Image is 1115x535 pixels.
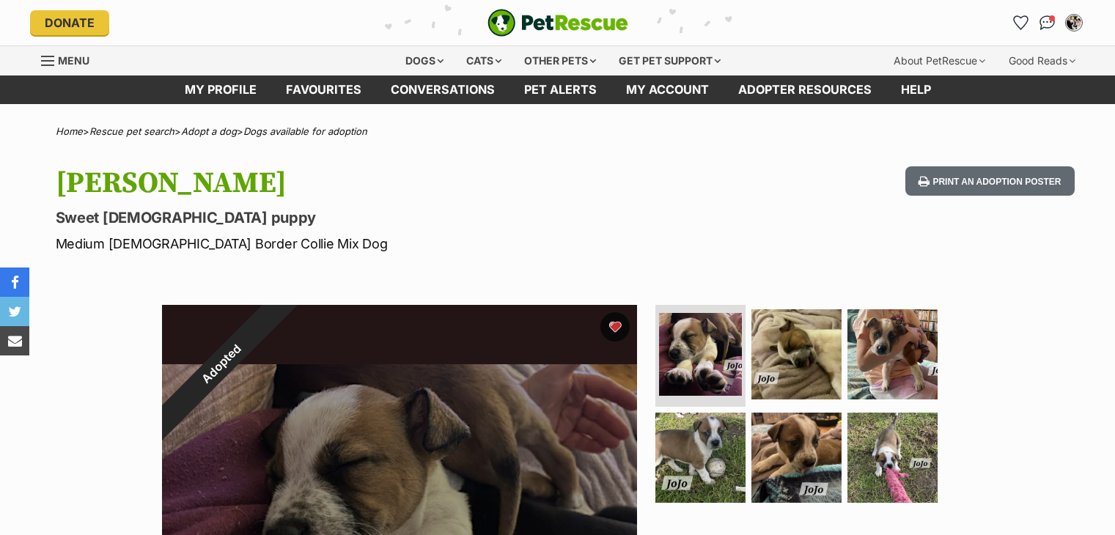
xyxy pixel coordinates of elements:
[847,309,938,399] img: Photo of Jo Jo
[487,9,628,37] a: PetRescue
[905,166,1074,196] button: Print an adoption poster
[170,75,271,104] a: My profile
[243,125,367,137] a: Dogs available for adoption
[1036,11,1059,34] a: Conversations
[886,75,946,104] a: Help
[751,309,842,399] img: Photo of Jo Jo
[487,9,628,37] img: logo-e224e6f780fb5917bec1dbf3a21bbac754714ae5b6737aabdf751b685950b380.svg
[56,125,83,137] a: Home
[655,413,746,503] img: Photo of Jo Jo
[41,46,100,73] a: Menu
[659,313,742,396] img: Photo of Jo Jo
[395,46,454,75] div: Dogs
[600,312,630,342] button: favourite
[89,125,174,137] a: Rescue pet search
[883,46,996,75] div: About PetRescue
[271,75,376,104] a: Favourites
[181,125,237,137] a: Adopt a dog
[19,126,1097,137] div: > > >
[30,10,109,35] a: Donate
[751,413,842,503] img: Photo of Jo Jo
[608,46,731,75] div: Get pet support
[1009,11,1086,34] ul: Account quick links
[58,54,89,67] span: Menu
[56,234,676,254] p: Medium [DEMOGRAPHIC_DATA] Border Collie Mix Dog
[128,271,314,457] div: Adopted
[56,166,676,200] h1: [PERSON_NAME]
[1067,15,1081,30] img: Amelia Knott profile pic
[1009,11,1033,34] a: Favourites
[847,413,938,503] img: Photo of Jo Jo
[376,75,509,104] a: conversations
[456,46,512,75] div: Cats
[611,75,724,104] a: My account
[56,207,676,228] p: Sweet [DEMOGRAPHIC_DATA] puppy
[1062,11,1086,34] button: My account
[998,46,1086,75] div: Good Reads
[1039,15,1055,30] img: chat-41dd97257d64d25036548639549fe6c8038ab92f7586957e7f3b1b290dea8141.svg
[509,75,611,104] a: Pet alerts
[514,46,606,75] div: Other pets
[724,75,886,104] a: Adopter resources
